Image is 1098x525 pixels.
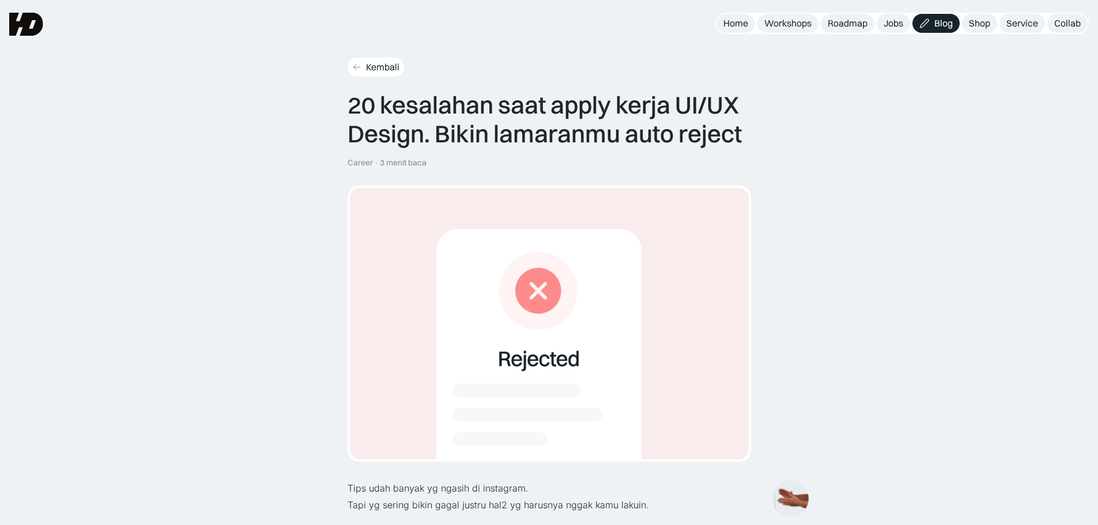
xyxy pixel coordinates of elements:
[723,17,748,29] div: Home
[934,17,953,29] div: Blog
[821,14,874,33] a: Roadmap
[912,14,960,33] a: Blog
[884,17,903,29] div: Jobs
[380,158,427,168] div: 3 menit baca
[757,14,818,33] a: Workshops
[374,158,379,168] div: ·
[877,14,910,33] a: Jobs
[1047,14,1088,33] a: Collab
[716,14,755,33] a: Home
[999,14,1045,33] a: Service
[828,17,867,29] div: Roadmap
[969,17,990,29] div: Shop
[348,158,373,168] div: Career
[1006,17,1038,29] div: Service
[348,497,751,513] p: Tapi yg sering bikin gagal justru hal2 yg harusnya nggak kamu lakuin.
[962,14,997,33] a: Shop
[1054,17,1081,29] div: Collab
[348,58,404,77] a: Kembali
[366,61,399,73] div: Kembali
[348,90,751,149] div: 20 kesalahan saat apply kerja UI/UX Design. Bikin lamaranmu auto reject
[348,480,751,497] p: Tips udah banyak yg ngasih di instagram.
[764,17,812,29] div: Workshops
